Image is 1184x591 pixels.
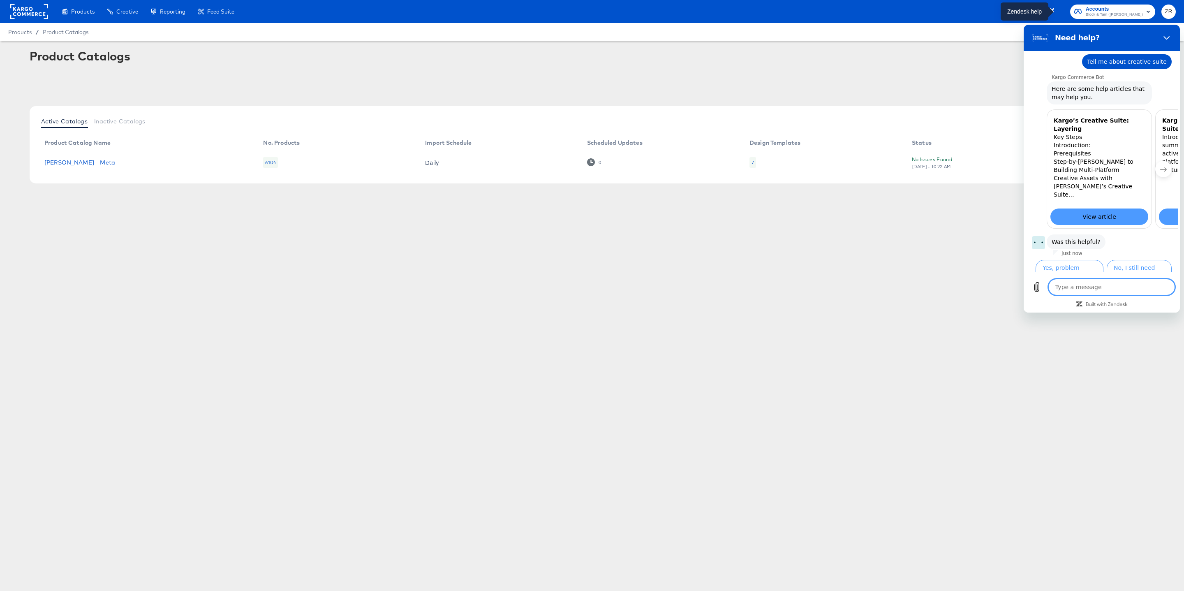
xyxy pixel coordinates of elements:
[83,235,148,259] button: No, I still need help
[749,139,800,146] div: Design Templates
[1161,5,1176,19] button: ZR
[12,235,80,259] button: Yes, problem solved
[263,157,278,168] div: 6104
[1086,5,1143,14] span: Accounts
[419,150,580,175] td: Daily
[25,210,80,225] span: Was this helpful?
[139,108,230,149] p: Introduction:This article summarizes the top 5 most actively used Kargo Commerce platform’s Creat...
[41,118,88,125] span: Active Catalogs
[425,139,472,146] div: Import Schedule
[752,159,754,166] div: 7
[160,8,185,15] span: Reporting
[44,159,115,166] a: [PERSON_NAME] - Meta
[5,254,21,271] button: Upload file
[94,118,146,125] span: Inactive Catalogs
[263,139,300,146] div: No. Products
[749,157,756,168] div: 7
[1024,25,1180,313] iframe: Messaging window
[62,278,104,283] a: Built with Zendesk: Visit the Zendesk website in a new tab
[71,8,95,15] span: Products
[38,225,59,232] p: Just now
[139,92,230,108] h3: Kargo's Featured Creative Suite Tools
[207,8,234,15] span: Feed Suite
[135,184,233,200] a: View article: 'Kargo's Featured Creative Suite Tools'
[8,29,32,35] span: Products
[587,158,601,166] div: 0
[30,49,130,63] div: Product Catalogs
[587,139,643,146] div: Scheduled Updates
[116,8,138,15] span: Creative
[598,160,601,165] div: 0
[1086,12,1143,18] span: Block & Tam ([PERSON_NAME])
[1165,7,1172,16] span: ZR
[32,29,43,35] span: /
[905,137,1069,150] th: Status
[43,29,88,35] a: Product Catalogs
[44,139,111,146] div: Product Catalog Name
[1070,5,1155,19] button: AccountsBlock & Tam ([PERSON_NAME])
